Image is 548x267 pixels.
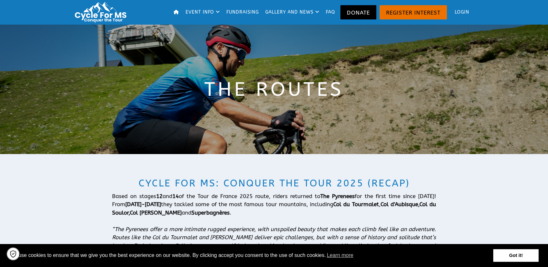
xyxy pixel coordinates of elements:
strong: Col du Tourmalet [333,201,379,207]
span: We use cookies to ensure that we give you the best experience on our website. By clicking accept ... [9,250,493,260]
strong: Superbagnères [191,209,230,216]
b: Col d’Aubisque, [381,201,419,207]
strong: 12 [156,193,163,199]
span: they tackled some of the most famous tour mountains, including [161,201,333,207]
span: , [379,201,419,207]
a: Register Interest [380,5,447,19]
h2: Cycle for MS: Conquer the Tour 2025 (RECAP) [115,177,433,190]
img: Cycle for MS: Conquer the Tour [72,1,131,23]
strong: The Pyrenees [320,193,355,199]
strong: Col [PERSON_NAME] [130,209,182,216]
a: Login [449,2,472,23]
span: . [230,209,231,216]
span: Based on stages [112,193,156,199]
span: and [163,193,172,199]
span: “The Pyrenees offer a more intimate rugged experience, with unspoiled beauty that makes each clim... [112,226,436,257]
span: The Routes [204,78,344,101]
a: Donate [340,5,376,19]
span: and [182,209,191,216]
a: dismiss cookie message [493,249,539,262]
strong: Col du Soulor, [112,201,436,216]
a: Cookie settings [6,247,20,261]
a: learn more about cookies [326,250,354,260]
strong: 14 [172,193,179,199]
strong: [DATE]-[DATE] [125,201,161,207]
span: of the Tour de France 2025 route, riders returned to [179,193,320,199]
